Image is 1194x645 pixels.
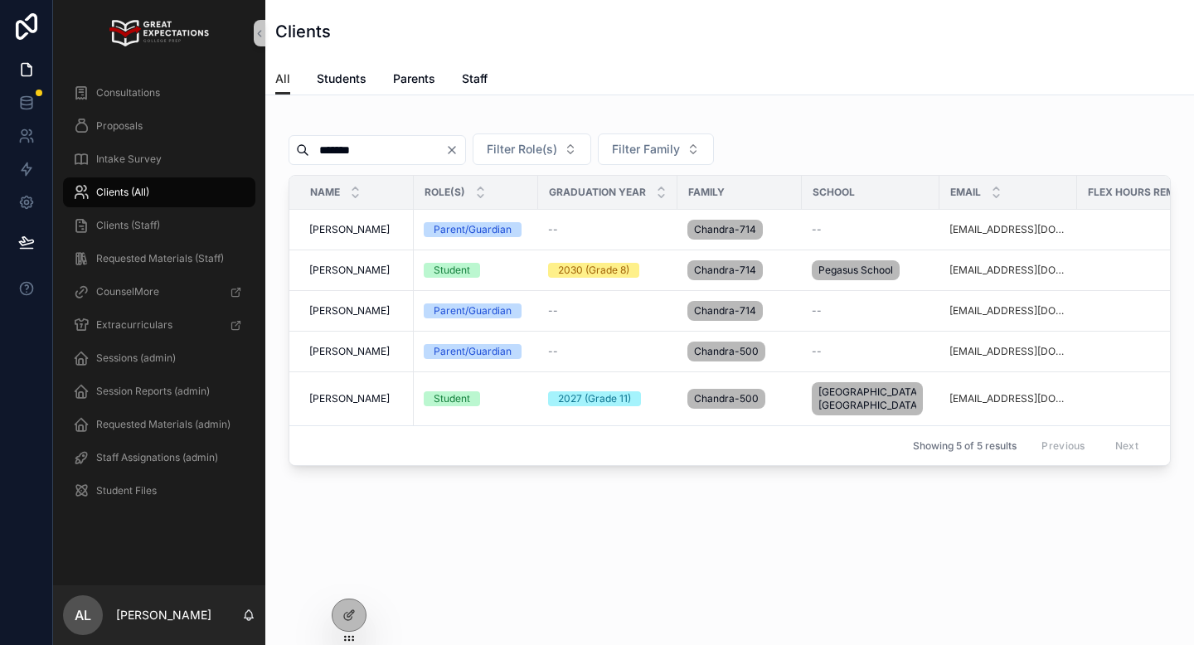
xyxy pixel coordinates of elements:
[63,78,255,108] a: Consultations
[63,144,255,174] a: Intake Survey
[96,352,176,365] span: Sessions (admin)
[687,216,792,243] a: Chandra-714
[63,244,255,274] a: Requested Materials (Staff)
[96,484,157,497] span: Student Files
[309,392,390,405] span: [PERSON_NAME]
[63,277,255,307] a: CounselMore
[434,303,512,318] div: Parent/Guardian
[310,186,340,199] span: Name
[949,223,1067,236] a: [EMAIL_ADDRESS][DOMAIN_NAME]
[473,133,591,165] button: Select Button
[424,303,528,318] a: Parent/Guardian
[275,70,290,87] span: All
[813,186,855,199] span: School
[548,345,558,358] span: --
[462,70,488,87] span: Staff
[309,304,404,318] a: [PERSON_NAME]
[75,605,91,625] span: AL
[462,64,488,97] a: Staff
[558,263,629,278] div: 2030 (Grade 8)
[949,304,1067,318] a: [EMAIL_ADDRESS][DOMAIN_NAME]
[317,64,366,97] a: Students
[949,392,1067,405] a: [EMAIL_ADDRESS][DOMAIN_NAME]
[687,298,792,324] a: Chandra-714
[694,392,759,405] span: Chandra-500
[424,263,528,278] a: Student
[96,285,159,298] span: CounselMore
[687,257,792,284] a: Chandra-714
[598,133,714,165] button: Select Button
[950,186,981,199] span: Email
[434,344,512,359] div: Parent/Guardian
[687,386,792,412] a: Chandra-500
[425,186,465,199] span: Role(s)
[63,177,255,207] a: Clients (All)
[96,153,162,166] span: Intake Survey
[96,385,210,398] span: Session Reports (admin)
[309,392,404,405] a: [PERSON_NAME]
[434,263,470,278] div: Student
[317,70,366,87] span: Students
[687,338,792,365] a: Chandra-500
[96,119,143,133] span: Proposals
[949,264,1067,277] a: [EMAIL_ADDRESS][DOMAIN_NAME]
[96,219,160,232] span: Clients (Staff)
[548,304,667,318] a: --
[309,304,390,318] span: [PERSON_NAME]
[548,345,667,358] a: --
[812,304,929,318] a: --
[949,345,1067,358] a: [EMAIL_ADDRESS][DOMAIN_NAME]
[434,222,512,237] div: Parent/Guardian
[812,304,822,318] span: --
[309,345,390,358] span: [PERSON_NAME]
[548,391,667,406] a: 2027 (Grade 11)
[393,70,435,87] span: Parents
[53,66,265,527] div: scrollable content
[818,386,916,412] span: [GEOGRAPHIC_DATA] [GEOGRAPHIC_DATA]
[96,186,149,199] span: Clients (All)
[548,263,667,278] a: 2030 (Grade 8)
[96,86,160,99] span: Consultations
[96,252,224,265] span: Requested Materials (Staff)
[63,211,255,240] a: Clients (Staff)
[818,264,893,277] span: Pegasus School
[63,410,255,439] a: Requested Materials (admin)
[812,223,929,236] a: --
[309,223,390,236] span: [PERSON_NAME]
[913,439,1017,453] span: Showing 5 of 5 results
[694,304,756,318] span: Chandra-714
[694,345,759,358] span: Chandra-500
[612,141,680,158] span: Filter Family
[275,20,331,43] h1: Clients
[63,343,255,373] a: Sessions (admin)
[309,264,404,277] a: [PERSON_NAME]
[63,376,255,406] a: Session Reports (admin)
[812,223,822,236] span: --
[63,310,255,340] a: Extracurriculars
[548,223,667,236] a: --
[63,476,255,506] a: Student Files
[63,111,255,141] a: Proposals
[424,222,528,237] a: Parent/Guardian
[487,141,557,158] span: Filter Role(s)
[96,318,172,332] span: Extracurriculars
[558,391,631,406] div: 2027 (Grade 11)
[309,264,390,277] span: [PERSON_NAME]
[548,223,558,236] span: --
[424,391,528,406] a: Student
[109,20,208,46] img: App logo
[812,257,929,284] a: Pegasus School
[275,64,290,95] a: All
[309,345,404,358] a: [PERSON_NAME]
[309,223,404,236] a: [PERSON_NAME]
[694,223,756,236] span: Chandra-714
[96,418,231,431] span: Requested Materials (admin)
[116,607,211,623] p: [PERSON_NAME]
[96,451,218,464] span: Staff Assignations (admin)
[694,264,756,277] span: Chandra-714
